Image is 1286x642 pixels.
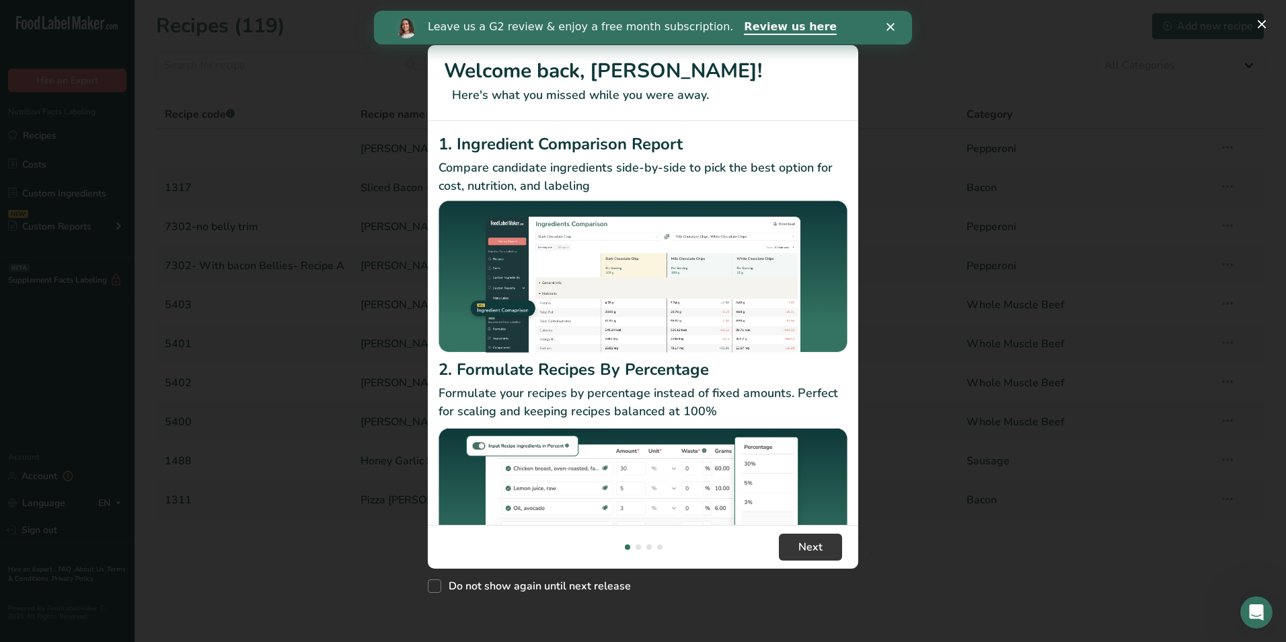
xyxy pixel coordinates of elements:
[513,12,526,20] div: Close
[439,132,847,156] h2: 1. Ingredient Comparison Report
[439,201,847,353] img: Ingredient Comparison Report
[374,11,912,44] iframe: Intercom live chat banner
[444,56,842,86] h1: Welcome back, [PERSON_NAME]!
[439,426,847,588] img: Formulate Recipes By Percentage
[439,159,847,195] p: Compare candidate ingredients side-by-side to pick the best option for cost, nutrition, and labeling
[441,579,631,593] span: Do not show again until next release
[1240,596,1273,629] iframe: Intercom live chat
[439,357,847,382] h2: 2. Formulate Recipes By Percentage
[779,534,842,561] button: Next
[798,539,823,555] span: Next
[444,86,842,104] p: Here's what you missed while you were away.
[439,384,847,421] p: Formulate your recipes by percentage instead of fixed amounts. Perfect for scaling and keeping re...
